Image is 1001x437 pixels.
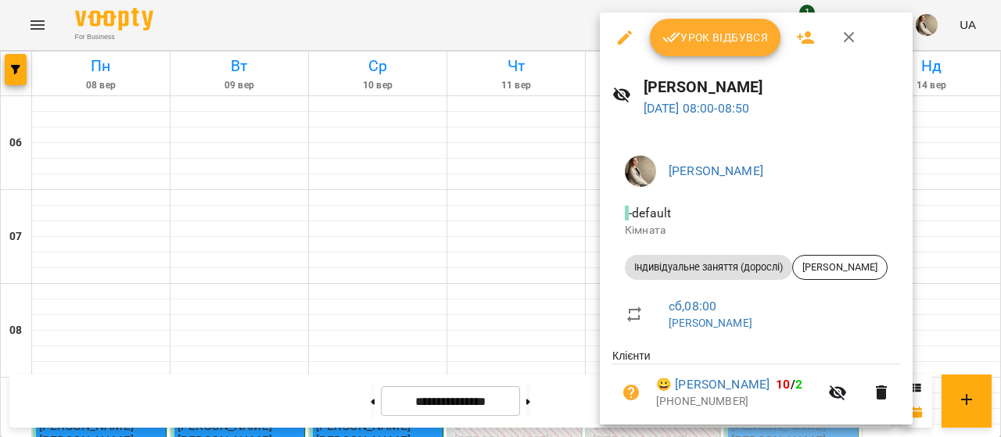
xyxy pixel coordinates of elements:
[625,156,656,187] img: 3379ed1806cda47daa96bfcc4923c7ab.jpg
[644,101,750,116] a: [DATE] 08:00-08:50
[625,260,792,274] span: Індивідуальне заняття (дорослі)
[612,374,650,411] button: Візит ще не сплачено. Додати оплату?
[792,255,888,280] div: [PERSON_NAME]
[650,19,781,56] button: Урок відбувся
[656,375,770,394] a: 😀 [PERSON_NAME]
[669,299,716,313] a: сб , 08:00
[776,377,790,392] span: 10
[669,163,763,178] a: [PERSON_NAME]
[793,260,887,274] span: [PERSON_NAME]
[612,348,900,426] ul: Клієнти
[644,75,900,99] h6: [PERSON_NAME]
[662,28,769,47] span: Урок відбувся
[656,394,819,410] p: [PHONE_NUMBER]
[776,377,802,392] b: /
[795,377,802,392] span: 2
[625,223,888,238] p: Кімната
[625,206,674,220] span: - default
[669,317,752,329] a: [PERSON_NAME]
